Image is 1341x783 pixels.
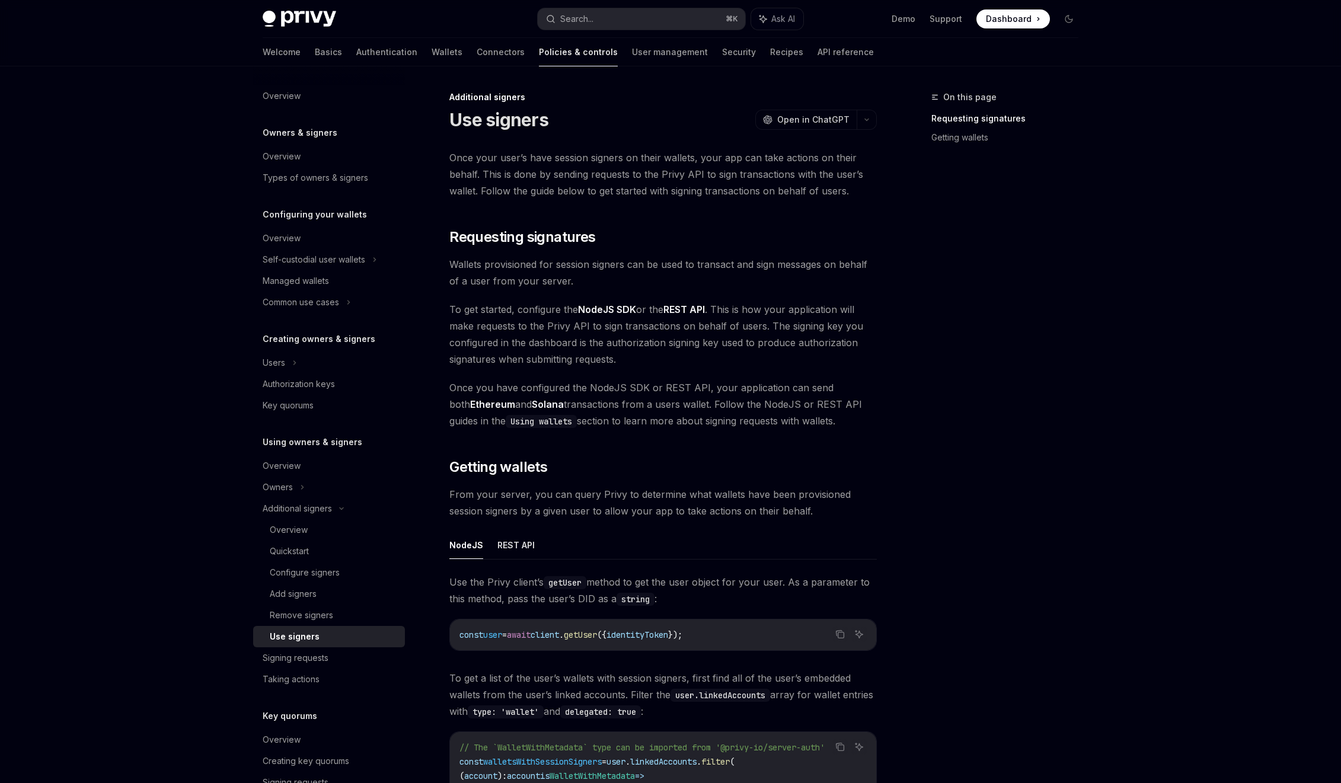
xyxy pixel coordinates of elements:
a: Getting wallets [931,128,1088,147]
a: Connectors [477,38,525,66]
a: API reference [818,38,874,66]
a: Solana [532,398,564,411]
div: Search... [560,12,593,26]
a: NodeJS SDK [578,303,636,316]
button: Ask AI [851,627,867,642]
span: ) [497,771,502,781]
a: Add signers [253,583,405,605]
span: is [540,771,550,781]
span: user [483,629,502,640]
span: ( [459,771,464,781]
div: Creating key quorums [263,754,349,768]
button: Ask AI [751,8,803,30]
span: ( [730,756,735,767]
code: type: 'wallet' [468,705,544,718]
span: = [602,756,606,767]
code: getUser [544,576,586,589]
div: Signing requests [263,651,328,665]
span: walletsWithSessionSigners [483,756,602,767]
span: user [606,756,625,767]
button: Search...⌘K [538,8,745,30]
h5: Using owners & signers [263,435,362,449]
a: Authentication [356,38,417,66]
a: Demo [892,13,915,25]
span: Wallets provisioned for session signers can be used to transact and sign messages on behalf of a ... [449,256,877,289]
span: Use the Privy client’s method to get the user object for your user. As a parameter to this method... [449,574,877,607]
span: filter [701,756,730,767]
span: account [507,771,540,781]
span: Once you have configured the NodeJS SDK or REST API, your application can send both and transacti... [449,379,877,429]
div: Remove signers [270,608,333,622]
a: Types of owners & signers [253,167,405,188]
div: Overview [263,89,301,103]
a: Key quorums [253,395,405,416]
a: Configure signers [253,562,405,583]
span: Once your user’s have session signers on their wallets, your app can take actions on their behalf... [449,149,877,199]
a: Taking actions [253,669,405,690]
div: Owners [263,480,293,494]
span: Open in ChatGPT [777,114,850,126]
span: getUser [564,629,597,640]
div: Overview [270,523,308,537]
a: Overview [253,455,405,477]
div: Users [263,356,285,370]
a: Recipes [770,38,803,66]
a: Requesting signatures [931,109,1088,128]
a: Dashboard [976,9,1050,28]
div: Taking actions [263,672,320,686]
span: client [531,629,559,640]
a: REST API [663,303,705,316]
div: Managed wallets [263,274,329,288]
a: Remove signers [253,605,405,626]
a: Creating key quorums [253,750,405,772]
div: Quickstart [270,544,309,558]
span: Getting wallets [449,458,547,477]
a: Welcome [263,38,301,66]
a: Security [722,38,756,66]
span: On this page [943,90,997,104]
code: Using wallets [506,415,577,428]
a: Policies & controls [539,38,618,66]
span: Requesting signatures [449,228,595,247]
h5: Configuring your wallets [263,207,367,222]
span: account [464,771,497,781]
a: Overview [253,228,405,249]
a: Signing requests [253,647,405,669]
div: Overview [263,231,301,245]
a: Quickstart [253,541,405,562]
span: : [502,771,507,781]
div: Overview [263,459,301,473]
div: Additional signers [449,91,877,103]
div: Additional signers [263,501,332,516]
button: Copy the contents from the code block [832,739,848,755]
span: WalletWithMetadata [550,771,635,781]
code: user.linkedAccounts [670,689,770,702]
span: = [502,629,507,640]
h5: Owners & signers [263,126,337,140]
span: Dashboard [986,13,1032,25]
h5: Creating owners & signers [263,332,375,346]
div: Configure signers [270,565,340,580]
h5: Key quorums [263,709,317,723]
button: NodeJS [449,531,483,559]
a: Authorization keys [253,373,405,395]
div: Use signers [270,629,320,644]
a: Use signers [253,626,405,647]
button: Ask AI [851,739,867,755]
a: Managed wallets [253,270,405,292]
span: }); [668,629,682,640]
span: To get a list of the user’s wallets with session signers, first find all of the user’s embedded w... [449,670,877,720]
span: identityToken [606,629,668,640]
div: Common use cases [263,295,339,309]
span: const [459,756,483,767]
div: Add signers [270,587,317,601]
div: Types of owners & signers [263,171,368,185]
span: From your server, you can query Privy to determine what wallets have been provisioned session sig... [449,486,877,519]
span: ⌘ K [726,14,738,24]
a: Support [930,13,962,25]
span: . [559,629,564,640]
a: Overview [253,85,405,107]
a: Ethereum [470,398,515,411]
span: // The `WalletWithMetadata` type can be imported from '@privy-io/server-auth' [459,742,825,753]
span: await [507,629,531,640]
